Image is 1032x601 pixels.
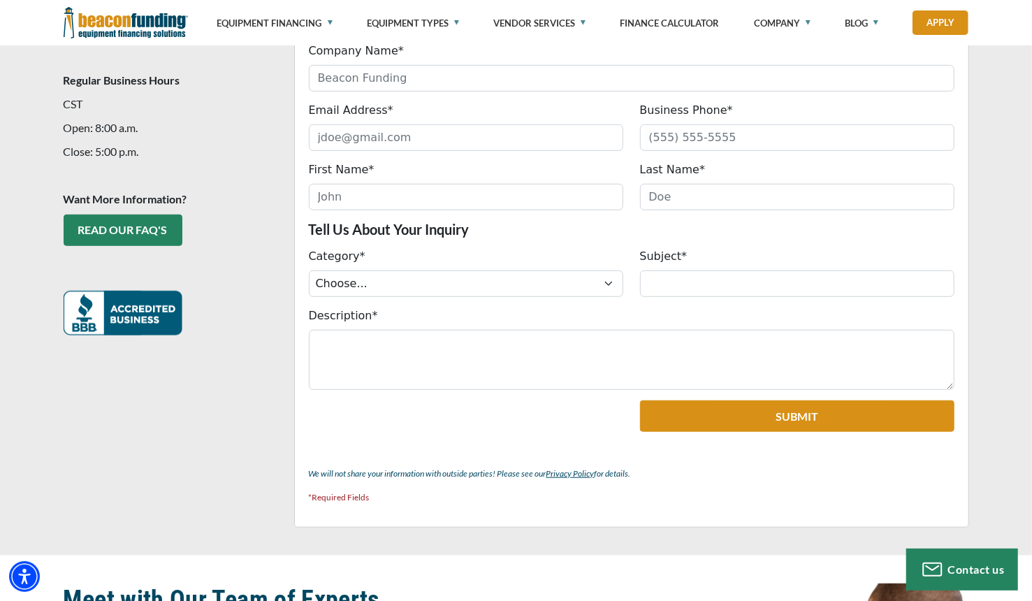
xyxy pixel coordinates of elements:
[640,184,954,210] input: Doe
[640,400,954,432] button: Submit
[309,65,954,92] input: Beacon Funding
[9,561,40,592] div: Accessibility Menu
[309,248,365,265] label: Category*
[64,291,182,335] img: READ OUR FAQ's
[309,489,954,506] p: *Required Fields
[64,73,180,87] strong: Regular Business Hours
[309,43,404,59] label: Company Name*
[640,248,688,265] label: Subject*
[546,468,595,479] a: Privacy Policy
[309,221,954,238] p: Tell Us About Your Inquiry
[64,96,277,113] p: CST
[309,184,623,210] input: John
[309,124,623,151] input: jdoe@gmail.com
[309,307,378,324] label: Description*
[309,400,479,444] iframe: reCAPTCHA
[913,10,968,35] a: Apply
[948,563,1005,576] span: Contact us
[309,465,954,482] p: We will not share your information with outside parties! Please see our for details.
[640,161,706,178] label: Last Name*
[906,549,1018,591] button: Contact us
[640,102,733,119] label: Business Phone*
[64,120,277,136] p: Open: 8:00 a.m.
[64,192,187,205] strong: Want More Information?
[309,102,393,119] label: Email Address*
[309,161,375,178] label: First Name*
[640,124,954,151] input: (555) 555-5555
[64,215,182,246] a: READ OUR FAQ's - open in a new tab
[64,143,277,160] p: Close: 5:00 p.m.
